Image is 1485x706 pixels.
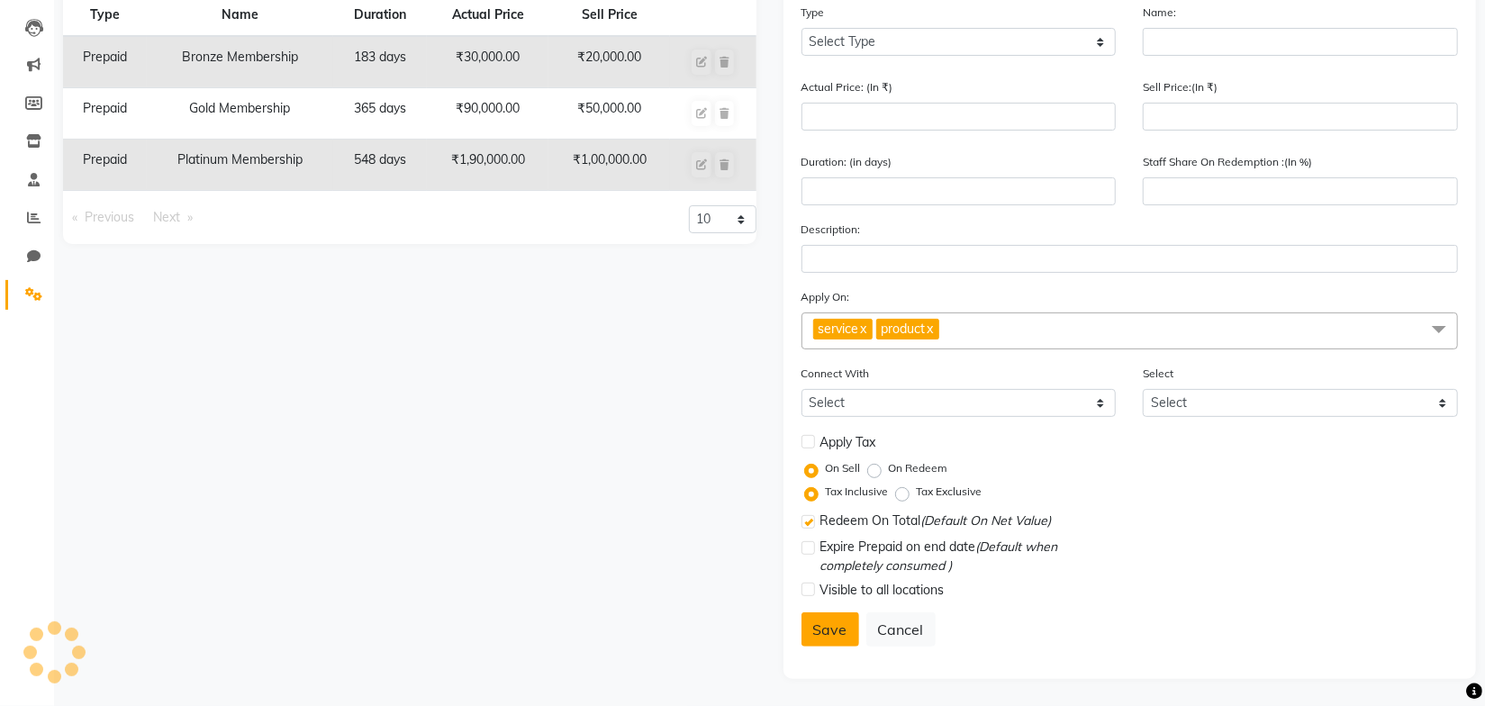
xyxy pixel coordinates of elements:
td: ₹90,000.00 [427,88,548,140]
label: Connect With [801,366,870,382]
label: On Sell [826,460,861,476]
span: Apply Tax [820,433,876,452]
span: Previous [85,209,134,225]
td: Prepaid [63,140,147,191]
button: Save [801,612,859,647]
label: Description: [801,222,861,238]
td: ₹20,000.00 [548,36,670,88]
td: 365 days [333,88,427,140]
td: 183 days [333,36,427,88]
span: (Default when completely consumed ) [820,539,1058,574]
label: Tax Inclusive [826,484,889,500]
td: Prepaid [63,88,147,140]
td: ₹50,000.00 [548,88,670,140]
span: service [819,321,859,337]
nav: Pagination [63,205,396,230]
label: Duration: (in days) [801,154,892,170]
td: ₹1,00,000.00 [548,140,670,191]
span: Expire Prepaid on end date [820,538,1117,575]
td: Gold Membership [147,88,333,140]
label: Name: [1143,5,1176,21]
td: ₹30,000.00 [427,36,548,88]
td: 548 days [333,140,427,191]
span: product [882,321,926,337]
label: Type [801,5,825,21]
label: Sell Price:(In ₹) [1143,79,1218,95]
span: Next [153,209,180,225]
label: Actual Price: (In ₹) [801,79,893,95]
label: Tax Exclusive [917,484,982,500]
label: Staff Share On Redemption :(In %) [1143,154,1312,170]
td: Bronze Membership [147,36,333,88]
a: x [859,321,867,337]
a: x [926,321,934,337]
span: Visible to all locations [820,581,945,600]
label: Apply On: [801,289,850,305]
td: Prepaid [63,36,147,88]
span: Redeem On Total [820,511,1052,534]
label: On Redeem [889,460,948,476]
td: Platinum Membership [147,140,333,191]
td: ₹1,90,000.00 [427,140,548,191]
button: Cancel [866,612,936,647]
label: Select [1143,366,1173,382]
span: (Default On Net Value) [921,512,1052,529]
